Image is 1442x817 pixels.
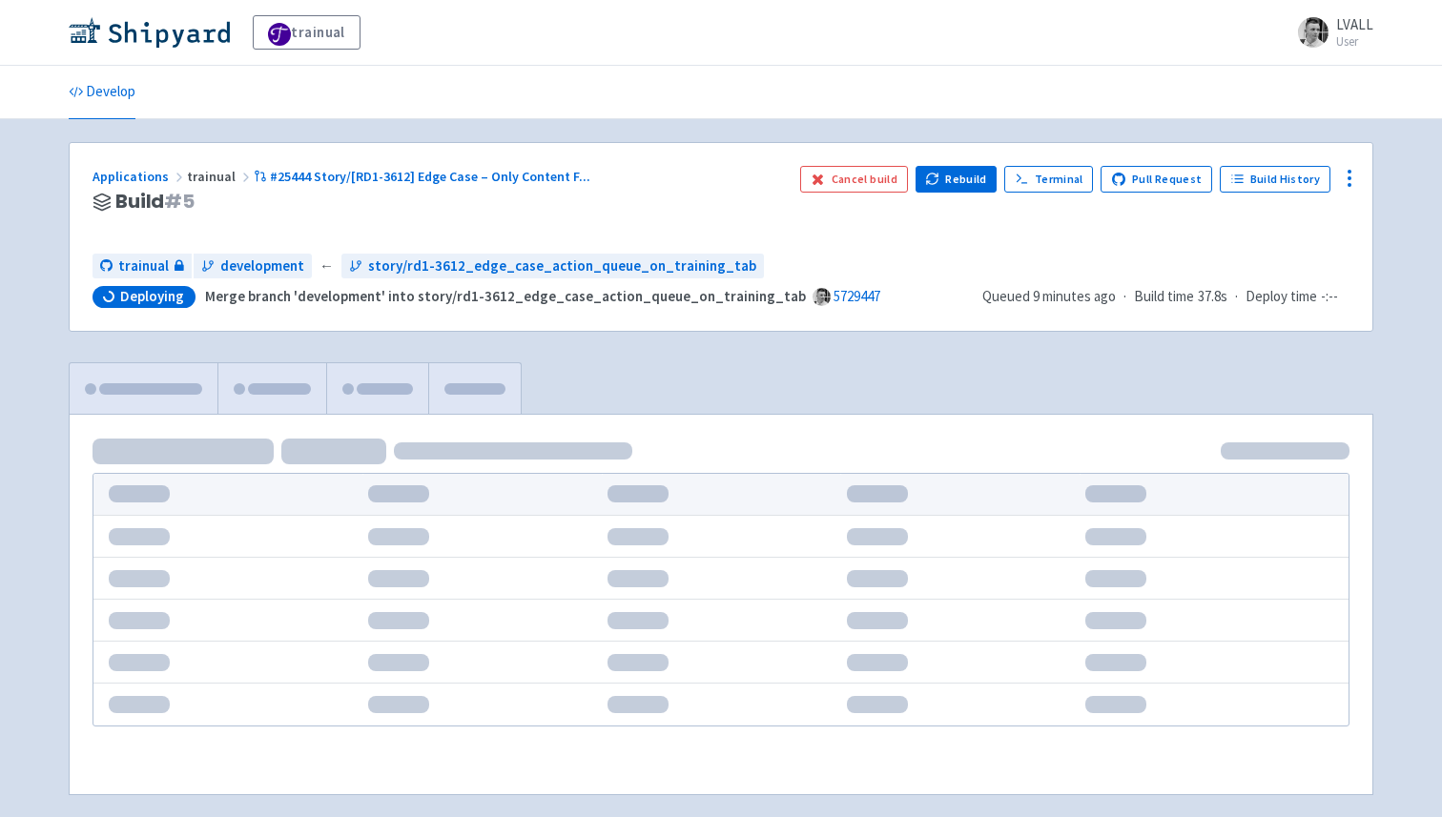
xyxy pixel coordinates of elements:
[834,287,880,305] a: 5729447
[1246,286,1317,308] span: Deploy time
[1004,166,1093,193] a: Terminal
[1220,166,1330,193] a: Build History
[982,287,1116,305] span: Queued
[1198,286,1227,308] span: 37.8s
[368,255,756,277] span: story/rd1-3612_edge_case_action_queue_on_training_tab
[1336,35,1373,48] small: User
[1033,287,1116,305] time: 9 minutes ago
[1336,15,1373,33] span: LVALL
[69,17,230,48] img: Shipyard logo
[800,166,908,193] button: Cancel build
[93,254,192,279] a: trainual
[164,188,195,214] span: # 5
[1134,286,1194,308] span: Build time
[341,254,764,279] a: story/rd1-3612_edge_case_action_queue_on_training_tab
[118,255,169,277] span: trainual
[1101,166,1212,193] a: Pull Request
[1321,286,1338,308] span: -:--
[319,255,334,277] span: ←
[120,287,184,306] span: Deploying
[220,255,304,277] span: development
[194,254,312,279] a: development
[270,168,590,185] span: #25444 Story/[RD1-3612] Edge Case – Only Content F ...
[253,15,360,50] a: trainual
[93,168,187,185] a: Applications
[1287,17,1373,48] a: LVALL User
[187,168,254,185] span: trainual
[115,191,195,213] span: Build
[69,66,135,119] a: Develop
[916,166,998,193] button: Rebuild
[205,287,806,305] strong: Merge branch 'development' into story/rd1-3612_edge_case_action_queue_on_training_tab
[254,168,593,185] a: #25444 Story/[RD1-3612] Edge Case – Only Content F...
[982,286,1349,308] div: · ·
